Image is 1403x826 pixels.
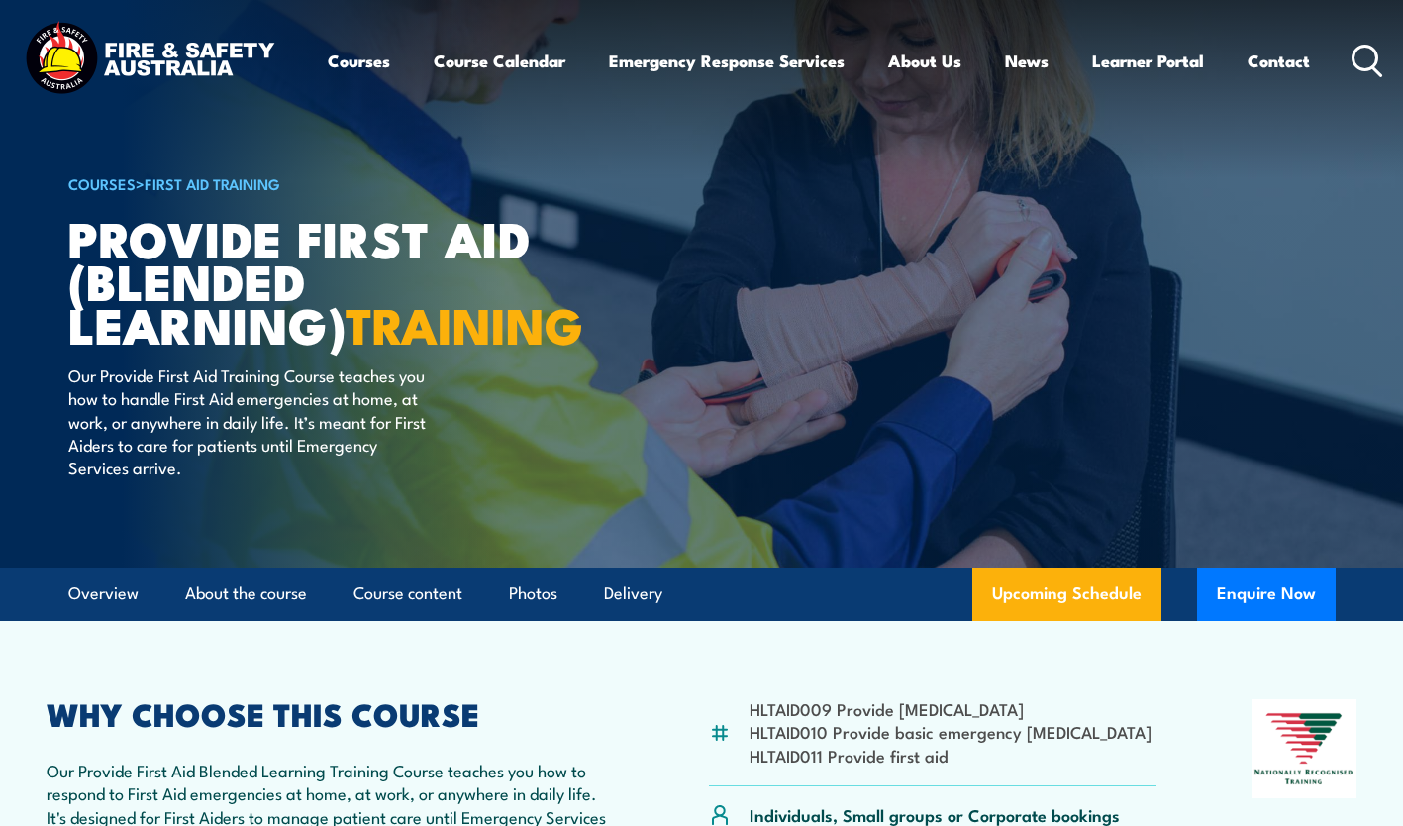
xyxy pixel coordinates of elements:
a: First Aid Training [145,172,280,194]
h6: > [68,171,557,195]
h2: WHY CHOOSE THIS COURSE [47,699,615,727]
a: Course content [353,568,462,620]
a: Delivery [604,568,662,620]
a: Learner Portal [1092,35,1204,87]
a: Emergency Response Services [609,35,845,87]
a: Course Calendar [434,35,565,87]
a: Contact [1248,35,1310,87]
a: COURSES [68,172,136,194]
a: Overview [68,568,139,620]
a: Courses [328,35,390,87]
img: Nationally Recognised Training logo. [1252,699,1356,798]
a: News [1005,35,1049,87]
li: HLTAID011 Provide first aid [750,744,1152,767]
strong: TRAINING [346,285,583,361]
h1: Provide First Aid (Blended Learning) [68,216,557,345]
li: HLTAID009 Provide [MEDICAL_DATA] [750,697,1152,720]
a: Upcoming Schedule [972,568,1161,621]
a: About Us [888,35,961,87]
li: HLTAID010 Provide basic emergency [MEDICAL_DATA] [750,720,1152,743]
p: Our Provide First Aid Training Course teaches you how to handle First Aid emergencies at home, at... [68,363,430,479]
a: About the course [185,568,307,620]
p: Individuals, Small groups or Corporate bookings [750,803,1120,826]
a: Photos [509,568,557,620]
button: Enquire Now [1197,568,1336,621]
